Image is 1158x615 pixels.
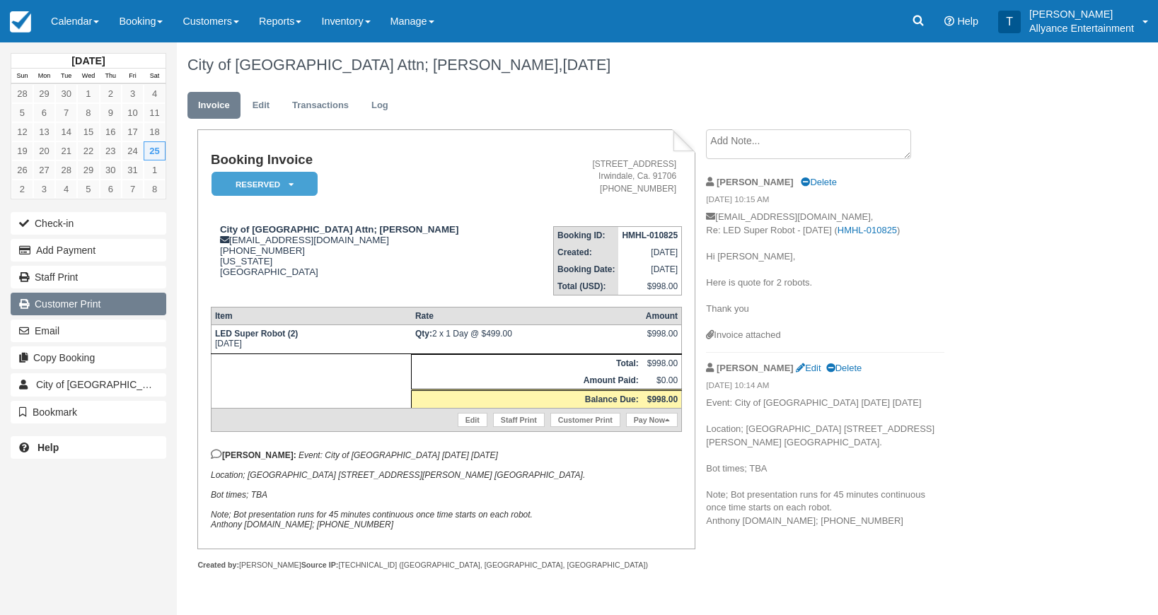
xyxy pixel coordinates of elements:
[618,261,681,278] td: [DATE]
[122,122,144,141] a: 17
[144,122,166,141] a: 18
[10,11,31,33] img: checkfront-main-nav-mini-logo.png
[957,16,978,27] span: Help
[11,346,166,369] button: Copy Booking
[100,122,122,141] a: 16
[706,397,944,527] p: Event: City of [GEOGRAPHIC_DATA] [DATE] [DATE] Location; [GEOGRAPHIC_DATA] [STREET_ADDRESS][PERSO...
[646,329,678,350] div: $998.00
[100,84,122,103] a: 2
[412,324,642,353] td: 2 x 1 Day @ $499.00
[33,84,55,103] a: 29
[144,180,166,199] a: 8
[526,158,676,194] address: [STREET_ADDRESS] Irwindale, Ca. 91706 [PHONE_NUMBER]
[642,354,682,372] td: $998.00
[412,389,642,408] th: Balance Due:
[706,211,944,329] p: [EMAIL_ADDRESS][DOMAIN_NAME], Re: LED Super Robot - [DATE] ( ) Hi [PERSON_NAME], Here is quote fo...
[33,69,55,84] th: Mon
[122,103,144,122] a: 10
[706,380,944,395] em: [DATE] 10:14 AM
[944,16,954,26] i: Help
[458,413,487,427] a: Edit
[33,141,55,160] a: 20
[37,442,59,453] b: Help
[55,122,77,141] a: 14
[144,141,166,160] a: 25
[1029,21,1134,35] p: Allyance Entertainment
[36,379,277,390] span: City of [GEOGRAPHIC_DATA] Attn; [PERSON_NAME]
[562,56,610,74] span: [DATE]
[796,363,821,373] a: Edit
[211,153,521,168] h1: Booking Invoice
[77,180,99,199] a: 5
[11,141,33,160] a: 19
[415,329,432,339] strong: Qty
[301,561,339,569] strong: Source IP:
[550,413,620,427] a: Customer Print
[211,450,296,460] strong: [PERSON_NAME]:
[55,180,77,199] a: 4
[412,372,642,390] th: Amount Paid:
[801,177,836,187] a: Delete
[11,266,166,288] a: Staff Print
[11,373,166,396] a: City of [GEOGRAPHIC_DATA] Attn; [PERSON_NAME]
[11,293,166,315] a: Customer Print
[642,307,682,324] th: Amount
[706,329,944,342] div: Invoice attached
[122,160,144,180] a: 31
[554,261,619,278] th: Booking Date:
[1029,7,1134,21] p: [PERSON_NAME]
[144,160,166,180] a: 1
[642,372,682,390] td: $0.00
[71,55,105,66] strong: [DATE]
[11,69,33,84] th: Sun
[33,122,55,141] a: 13
[212,172,318,197] em: Reserved
[187,57,1035,74] h1: City of [GEOGRAPHIC_DATA] Attn; [PERSON_NAME],
[242,92,280,119] a: Edit
[100,160,122,180] a: 30
[11,103,33,122] a: 5
[554,226,619,244] th: Booking ID:
[618,244,681,261] td: [DATE]
[554,278,619,295] th: Total (USD):
[100,141,122,160] a: 23
[55,141,77,160] a: 21
[197,560,695,570] div: [PERSON_NAME] [TECHNICAL_ID] ([GEOGRAPHIC_DATA], [GEOGRAPHIC_DATA], [GEOGRAPHIC_DATA])
[33,103,55,122] a: 6
[282,92,359,119] a: Transactions
[144,84,166,103] a: 4
[144,69,166,84] th: Sat
[11,160,33,180] a: 26
[122,84,144,103] a: 3
[211,224,521,277] div: [EMAIL_ADDRESS][DOMAIN_NAME] [PHONE_NUMBER] [US_STATE] [GEOGRAPHIC_DATA]
[197,561,239,569] strong: Created by:
[412,307,642,324] th: Rate
[706,194,944,209] em: [DATE] 10:15 AM
[618,278,681,295] td: $998.00
[211,324,411,353] td: [DATE]
[998,11,1021,33] div: T
[493,413,545,427] a: Staff Print
[717,177,794,187] strong: [PERSON_NAME]
[55,84,77,103] a: 30
[55,160,77,180] a: 28
[215,329,298,339] strong: LED Super Robot (2)
[11,436,166,459] a: Help
[838,225,897,235] a: HMHL-010825
[77,84,99,103] a: 1
[220,224,458,235] strong: City of [GEOGRAPHIC_DATA] Attn; [PERSON_NAME]
[211,450,585,529] em: Event: City of [GEOGRAPHIC_DATA] [DATE] [DATE] Location; [GEOGRAPHIC_DATA] [STREET_ADDRESS][PERSO...
[211,307,411,324] th: Item
[11,84,33,103] a: 28
[11,212,166,235] button: Check-in
[122,69,144,84] th: Fri
[55,103,77,122] a: 7
[554,244,619,261] th: Created:
[11,180,33,199] a: 2
[77,160,99,180] a: 29
[33,160,55,180] a: 27
[647,394,678,404] strong: $998.00
[187,92,241,119] a: Invoice
[412,354,642,372] th: Total:
[144,103,166,122] a: 11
